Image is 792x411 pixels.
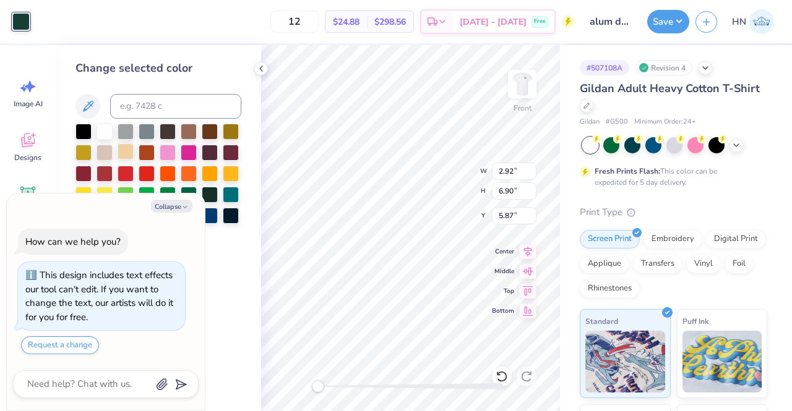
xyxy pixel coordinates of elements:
[580,9,641,34] input: Untitled Design
[682,315,708,328] span: Puff Ink
[585,331,665,392] img: Standard
[686,255,721,273] div: Vinyl
[312,380,324,392] div: Accessibility label
[580,81,760,96] span: Gildan Adult Heavy Cotton T-Shirt
[732,15,746,29] span: HN
[580,60,629,75] div: # 507108A
[634,117,696,127] span: Minimum Order: 24 +
[492,306,514,316] span: Bottom
[633,255,682,273] div: Transfers
[510,72,535,96] img: Front
[585,315,618,328] span: Standard
[14,99,43,109] span: Image AI
[580,255,629,273] div: Applique
[595,166,747,188] div: This color can be expedited for 5 day delivery.
[580,205,767,219] div: Print Type
[749,9,774,34] img: Huda Nadeem
[595,166,660,176] strong: Fresh Prints Flash:
[580,117,600,127] span: Gildan
[151,200,192,213] button: Collapse
[374,15,406,28] span: $298.56
[14,153,41,163] span: Designs
[270,11,319,33] input: – –
[706,230,766,248] div: Digital Print
[21,336,99,354] button: Request a change
[492,286,514,296] span: Top
[460,15,527,28] span: [DATE] - [DATE]
[580,279,640,298] div: Rhinestones
[492,247,514,256] span: Center
[580,230,640,248] div: Screen Print
[514,103,532,114] div: Front
[606,117,628,127] span: # G500
[110,94,241,119] input: e.g. 7428 c
[647,10,689,33] button: Save
[333,15,359,28] span: $24.88
[492,266,514,276] span: Middle
[682,331,762,392] img: Puff Ink
[726,9,780,34] a: HN
[25,235,121,248] div: How can we help you?
[25,269,173,323] div: This design includes text effects our tool can't edit. If you want to change the text, our artist...
[725,255,754,273] div: Foil
[534,17,546,26] span: Free
[643,230,702,248] div: Embroidery
[75,60,241,77] div: Change selected color
[635,60,692,75] div: Revision 4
